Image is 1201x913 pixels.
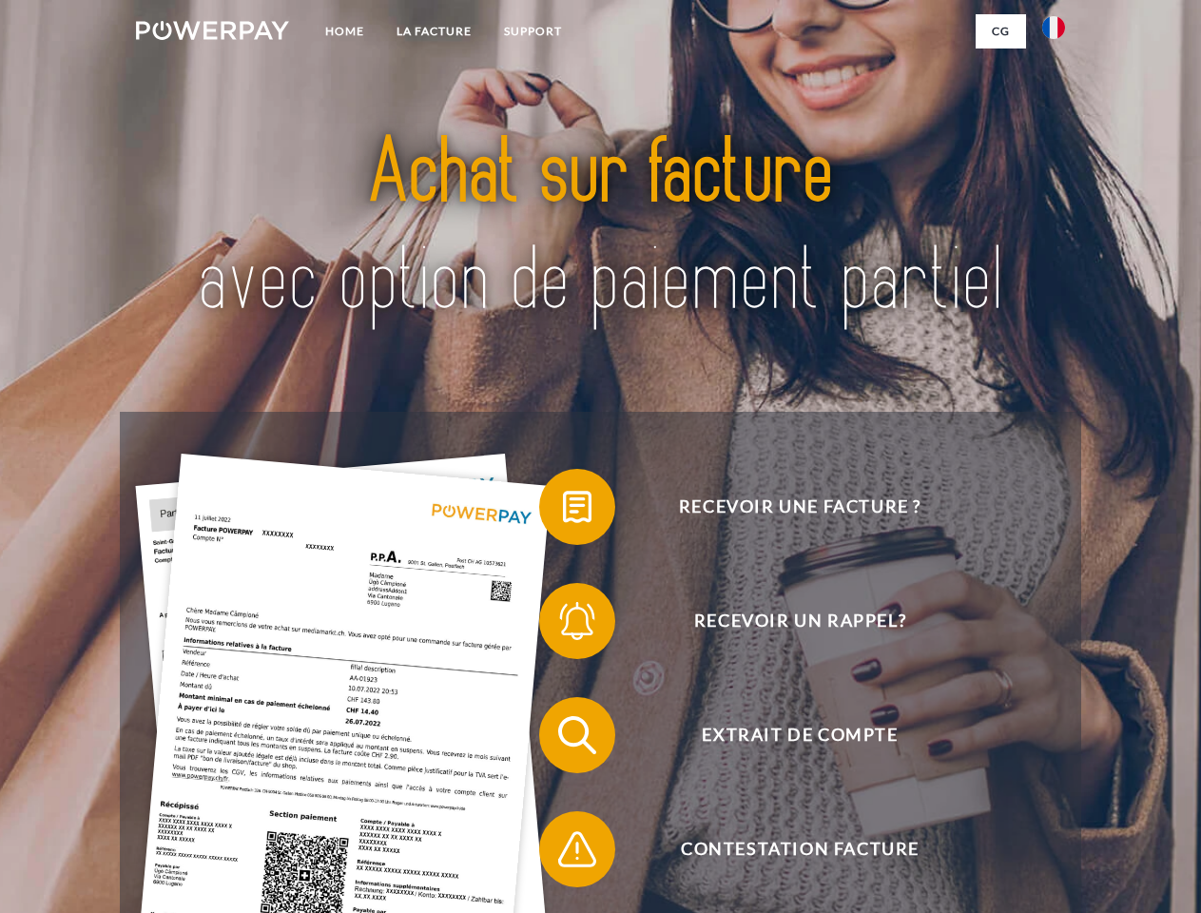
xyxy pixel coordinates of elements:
button: Extrait de compte [539,697,1034,773]
span: Extrait de compte [567,697,1033,773]
a: CG [976,14,1026,49]
img: qb_bill.svg [553,483,601,531]
button: Recevoir une facture ? [539,469,1034,545]
img: fr [1042,16,1065,39]
span: Recevoir un rappel? [567,583,1033,659]
a: Support [488,14,578,49]
img: qb_search.svg [553,711,601,759]
span: Recevoir une facture ? [567,469,1033,545]
img: qb_bell.svg [553,597,601,645]
a: LA FACTURE [380,14,488,49]
img: qb_warning.svg [553,826,601,873]
button: Recevoir un rappel? [539,583,1034,659]
button: Contestation Facture [539,811,1034,887]
img: logo-powerpay-white.svg [136,21,289,40]
a: Home [309,14,380,49]
img: title-powerpay_fr.svg [182,91,1019,364]
span: Contestation Facture [567,811,1033,887]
